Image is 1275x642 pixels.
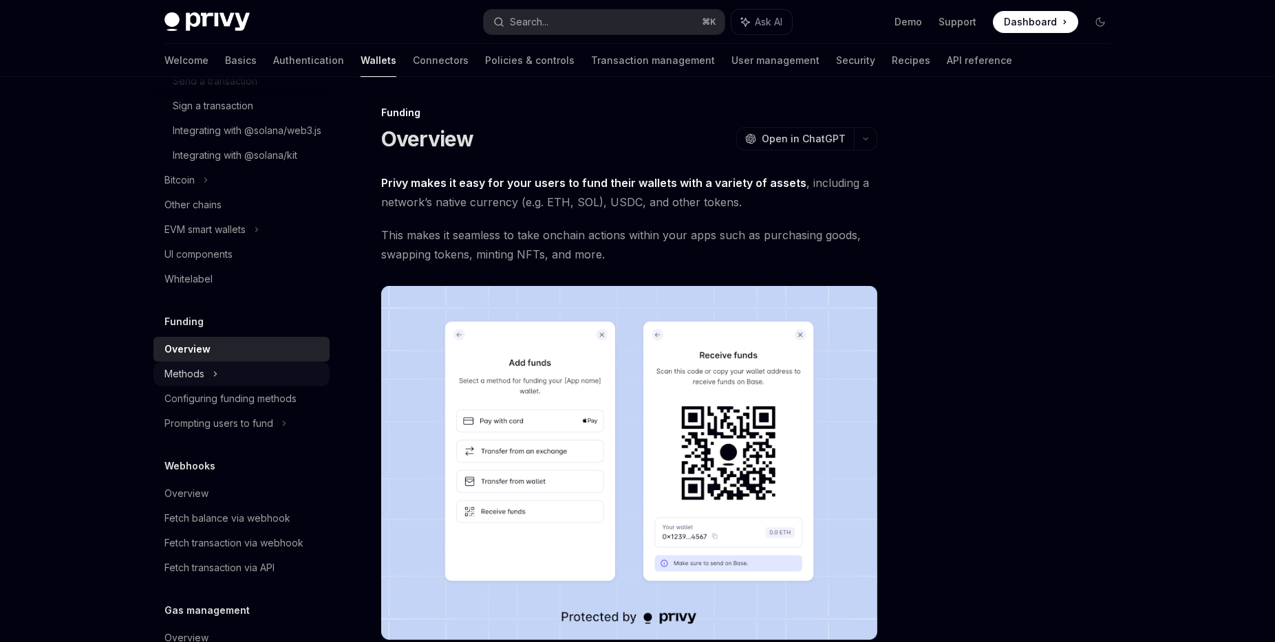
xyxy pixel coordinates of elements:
[225,44,257,77] a: Basics
[164,366,204,382] div: Methods
[894,15,922,29] a: Demo
[164,485,208,502] div: Overview
[153,481,330,506] a: Overview
[1089,11,1111,33] button: Toggle dark mode
[173,98,253,114] div: Sign a transaction
[153,555,330,580] a: Fetch transaction via API
[591,44,715,77] a: Transaction management
[762,132,846,146] span: Open in ChatGPT
[1004,15,1057,29] span: Dashboard
[164,341,211,357] div: Overview
[510,14,548,30] div: Search...
[164,458,215,474] h5: Webhooks
[164,535,303,551] div: Fetch transaction via webhook
[164,246,233,263] div: UI components
[164,221,246,238] div: EVM smart wallets
[381,286,877,640] img: images/Funding.png
[381,126,474,151] h1: Overview
[164,313,204,330] h5: Funding
[947,44,1012,77] a: API reference
[273,44,344,77] a: Authentication
[164,390,297,407] div: Configuring funding methods
[153,337,330,362] a: Overview
[164,44,208,77] a: Welcome
[164,415,273,432] div: Prompting users to fund
[164,172,195,188] div: Bitcoin
[153,118,330,143] a: Integrating with @solana/web3.js
[731,44,819,77] a: User management
[736,127,854,151] button: Open in ChatGPT
[173,122,321,139] div: Integrating with @solana/web3.js
[153,267,330,291] a: Whitelabel
[381,173,877,212] span: , including a network’s native currency (e.g. ETH, SOL), USDC, and other tokens.
[731,10,792,34] button: Ask AI
[164,197,222,213] div: Other chains
[164,271,213,287] div: Whitelabel
[361,44,396,77] a: Wallets
[836,44,875,77] a: Security
[164,12,250,32] img: dark logo
[381,176,806,190] strong: Privy makes it easy for your users to fund their wallets with a variety of assets
[702,16,716,27] span: ⌘ K
[153,386,330,411] a: Configuring funding methods
[755,15,782,29] span: Ask AI
[485,44,575,77] a: Policies & controls
[164,602,250,619] h5: Gas management
[164,510,290,527] div: Fetch balance via webhook
[153,506,330,531] a: Fetch balance via webhook
[173,147,297,164] div: Integrating with @solana/kit
[153,531,330,555] a: Fetch transaction via webhook
[153,93,330,118] a: Sign a transaction
[153,242,330,267] a: UI components
[153,192,330,217] a: Other chains
[939,15,976,29] a: Support
[413,44,469,77] a: Connectors
[484,10,725,34] button: Search...⌘K
[993,11,1078,33] a: Dashboard
[153,143,330,168] a: Integrating with @solana/kit
[381,106,877,120] div: Funding
[164,560,275,576] div: Fetch transaction via API
[892,44,930,77] a: Recipes
[381,225,877,264] span: This makes it seamless to take onchain actions within your apps such as purchasing goods, swappin...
